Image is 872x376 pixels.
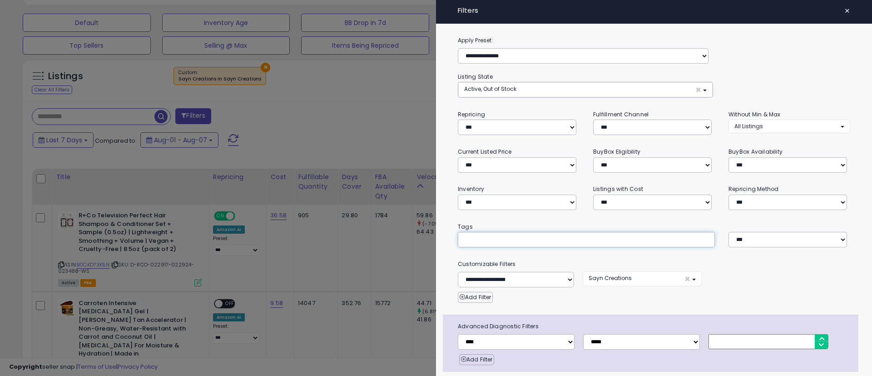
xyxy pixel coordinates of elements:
[458,73,493,80] small: Listing State
[728,110,781,118] small: Without Min & Max
[458,185,484,193] small: Inventory
[728,148,783,155] small: BuyBox Availability
[458,292,493,303] button: Add Filter
[593,110,649,118] small: Fulfillment Channel
[458,82,713,97] button: Active, Out of Stock ×
[451,321,858,331] span: Advanced Diagnostic Filters
[451,222,857,232] small: Tags
[593,185,643,193] small: Listings with Cost
[695,85,701,95] span: ×
[451,259,857,269] small: Customizable Filters
[589,274,632,282] span: Sayn Creations
[458,110,485,118] small: Repricing
[684,274,690,284] span: ×
[841,5,854,17] button: ×
[464,85,516,93] span: Active, Out of Stock
[728,185,779,193] small: Repricing Method
[844,5,850,17] span: ×
[583,271,702,286] button: Sayn Creations ×
[459,354,494,365] button: Add Filter
[728,120,850,133] button: All Listings
[458,148,511,155] small: Current Listed Price
[734,122,763,130] span: All Listings
[451,35,857,45] label: Apply Preset:
[458,7,850,15] h4: Filters
[593,148,640,155] small: BuyBox Eligibility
